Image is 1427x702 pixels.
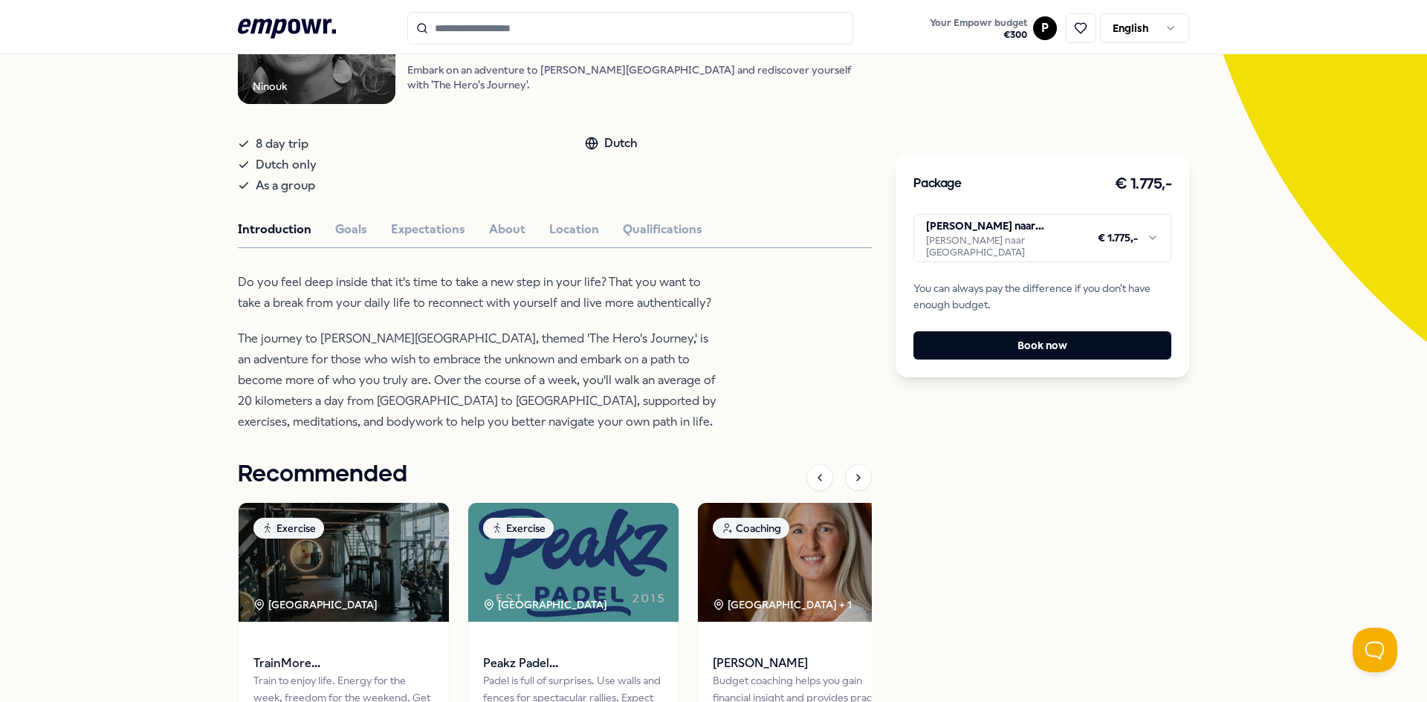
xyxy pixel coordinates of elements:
input: Search for products, categories or subcategories [407,12,853,45]
iframe: Help Scout Beacon - Open [1353,628,1397,672]
button: Expectations [391,220,465,239]
h3: € 1.775,- [1115,172,1172,196]
span: Dutch only [256,155,317,175]
h3: Package [913,175,961,194]
div: [GEOGRAPHIC_DATA] [483,597,609,613]
span: € 300 [930,29,1027,41]
span: TrainMore [GEOGRAPHIC_DATA]: Open Gym [253,654,434,673]
button: Your Empowr budget€300 [927,14,1030,44]
img: package image [698,503,908,622]
a: Your Empowr budget€300 [924,13,1033,44]
button: Qualifications [623,220,702,239]
p: The journey to [PERSON_NAME][GEOGRAPHIC_DATA], themed 'The Hero's Journey,' is an adventure for t... [238,328,721,432]
img: package image [239,503,449,622]
span: 8 day trip [256,134,308,155]
img: package image [468,503,679,622]
div: Coaching [713,518,789,539]
div: Ninouk [253,78,287,94]
span: You can always pay the difference if you don't have enough budget. [913,280,1171,313]
button: P [1033,16,1057,40]
span: Peakz Padel [GEOGRAPHIC_DATA] [483,654,664,673]
button: About [489,220,525,239]
div: [GEOGRAPHIC_DATA] + 1 [713,597,852,613]
div: Exercise [483,518,554,539]
button: Goals [335,220,367,239]
p: Do you feel deep inside that it's time to take a new step in your life? That you want to take a b... [238,272,721,313]
div: Dutch [585,134,638,153]
span: As a group [256,175,315,196]
span: [PERSON_NAME] [713,654,893,673]
button: Book now [913,331,1171,360]
span: Your Empowr budget [930,17,1027,29]
div: Exercise [253,518,324,539]
div: [GEOGRAPHIC_DATA] [253,597,380,613]
button: Introduction [238,220,311,239]
p: Embark on an adventure to [PERSON_NAME][GEOGRAPHIC_DATA] and rediscover yourself with 'The Hero's... [407,62,872,92]
h1: Recommended [238,456,407,493]
button: Location [549,220,599,239]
